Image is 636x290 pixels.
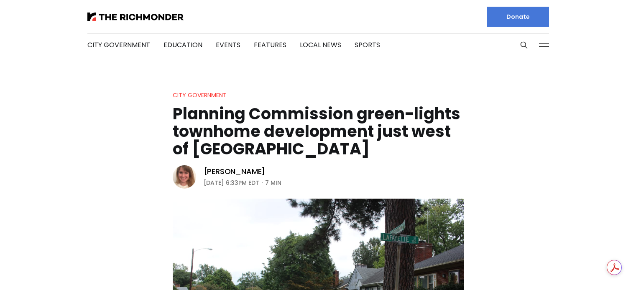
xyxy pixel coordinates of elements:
[300,40,341,50] a: Local News
[204,166,266,177] a: [PERSON_NAME]
[173,91,227,99] a: City Government
[204,178,259,188] time: [DATE] 6:33PM EDT
[565,249,636,290] iframe: portal-trigger
[518,39,530,51] button: Search this site
[163,40,202,50] a: Education
[87,13,184,21] img: The Richmonder
[355,40,380,50] a: Sports
[487,7,549,27] a: Donate
[216,40,240,50] a: Events
[173,165,196,189] img: Sarah Vogelsong
[173,105,464,158] h1: Planning Commission green-lights townhome development just west of [GEOGRAPHIC_DATA]
[87,40,150,50] a: City Government
[254,40,286,50] a: Features
[265,178,281,188] span: 7 min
